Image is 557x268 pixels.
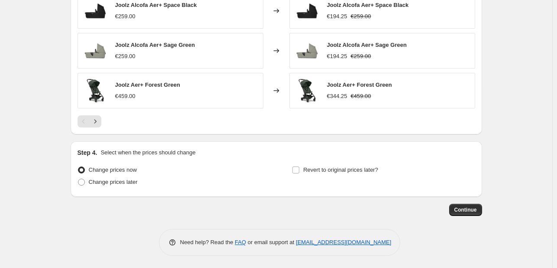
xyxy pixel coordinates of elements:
[115,92,136,101] div: €459.00
[115,82,180,88] span: Joolz Aer+ Forest Green
[351,52,371,61] strike: €259.00
[180,239,235,245] span: Need help? Read the
[89,115,101,127] button: Next
[115,52,136,61] div: €259.00
[294,38,320,64] img: 43e39984caf80b43c6dd02135e84495a_80x.jpg
[327,82,392,88] span: Joolz Aer+ Forest Green
[82,78,108,104] img: c46e4b7fbec82bf750527ead250fcf3c_80x.png
[351,92,371,101] strike: €459.00
[351,12,371,21] strike: €259.00
[78,148,97,157] h2: Step 4.
[327,2,409,8] span: Joolz Alcofa Aer+ Space Black
[115,12,136,21] div: €259.00
[115,2,197,8] span: Joolz Alcofa Aer+ Space Black
[303,167,378,173] span: Revert to original prices later?
[82,38,108,64] img: 43e39984caf80b43c6dd02135e84495a_80x.jpg
[115,42,195,48] span: Joolz Alcofa Aer+ Sage Green
[100,148,195,157] p: Select when the prices should change
[454,206,477,213] span: Continue
[89,179,138,185] span: Change prices later
[246,239,296,245] span: or email support at
[327,52,347,61] div: €194.25
[327,42,407,48] span: Joolz Alcofa Aer+ Sage Green
[449,204,482,216] button: Continue
[78,115,101,127] nav: Pagination
[327,12,347,21] div: €194.25
[294,78,320,104] img: c46e4b7fbec82bf750527ead250fcf3c_80x.png
[296,239,391,245] a: [EMAIL_ADDRESS][DOMAIN_NAME]
[327,92,347,101] div: €344.25
[89,167,137,173] span: Change prices now
[235,239,246,245] a: FAQ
